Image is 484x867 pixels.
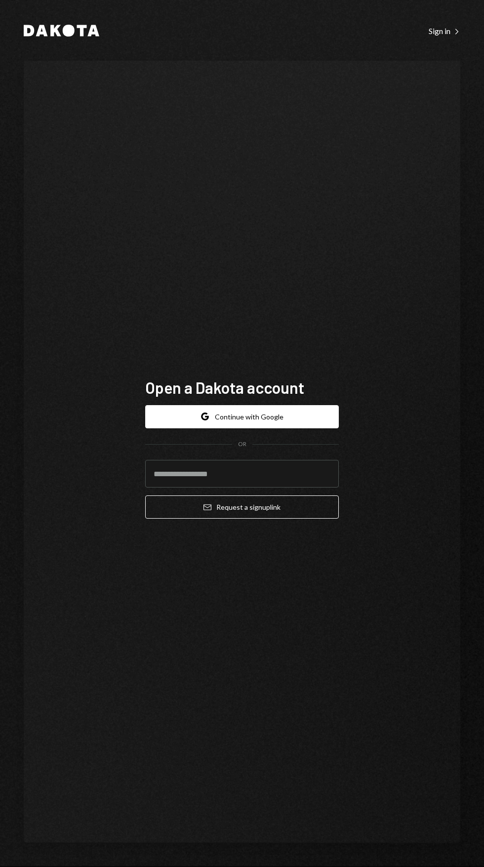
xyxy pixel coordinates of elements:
button: Continue with Google [145,405,339,428]
h1: Open a Dakota account [145,377,339,397]
a: Sign in [429,25,460,36]
div: OR [238,440,246,449]
button: Request a signuplink [145,495,339,519]
div: Sign in [429,26,460,36]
